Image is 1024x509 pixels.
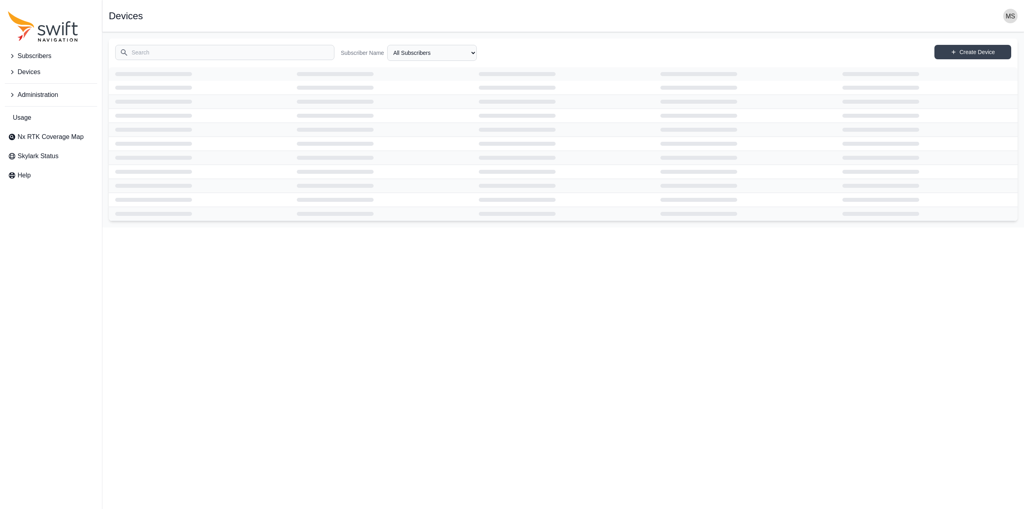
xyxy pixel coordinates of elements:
[5,129,97,145] a: Nx RTK Coverage Map
[18,51,51,61] span: Subscribers
[18,90,58,100] span: Administration
[18,171,31,180] span: Help
[934,45,1011,59] a: Create Device
[18,67,40,77] span: Devices
[387,45,477,61] select: Subscriber
[5,87,97,103] button: Administration
[5,64,97,80] button: Devices
[5,167,97,183] a: Help
[341,49,384,57] label: Subscriber Name
[115,45,334,60] input: Search
[18,132,84,142] span: Nx RTK Coverage Map
[13,113,31,123] span: Usage
[5,48,97,64] button: Subscribers
[5,148,97,164] a: Skylark Status
[109,11,143,21] h1: Devices
[1003,9,1018,23] img: user photo
[5,110,97,126] a: Usage
[18,151,58,161] span: Skylark Status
